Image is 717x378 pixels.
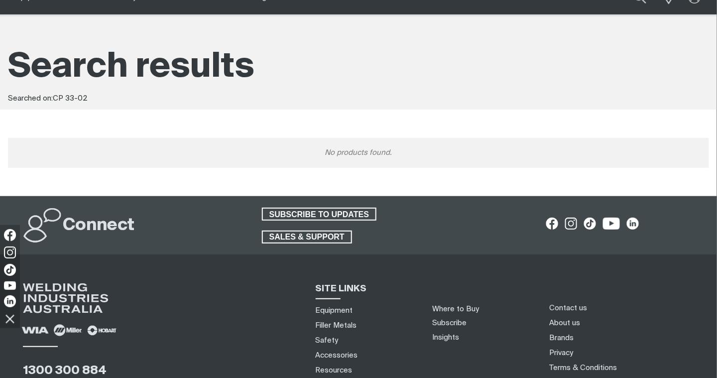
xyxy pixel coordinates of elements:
[263,208,375,221] span: SUBSCRIBE TO UPDATES
[433,319,467,327] a: Subscribe
[316,335,339,346] a: Safety
[550,348,574,358] a: Privacy
[550,333,574,343] a: Brands
[316,365,353,376] a: Resources
[433,305,479,313] a: Where to Buy
[8,45,709,90] h1: Search results
[4,295,16,307] img: LinkedIn
[316,305,353,316] a: Equipment
[8,138,709,168] div: No products found.
[1,310,18,327] img: hide socials
[550,303,588,313] a: Contact us
[23,365,107,377] a: 1300 300 884
[262,208,376,221] a: SUBSCRIBE TO UPDATES
[316,284,367,293] span: SITE LINKS
[263,231,351,244] span: SALES & SUPPORT
[433,334,460,341] a: Insights
[550,363,617,373] a: Terms & Conditions
[8,93,709,105] div: Searched on:
[316,320,357,331] a: Filler Metals
[312,303,420,378] nav: Sitemap
[316,350,358,361] a: Accessories
[4,281,16,290] img: YouTube
[4,264,16,276] img: TikTok
[4,229,16,241] img: Facebook
[4,247,16,258] img: Instagram
[262,231,352,244] a: SALES & SUPPORT
[53,95,88,102] span: CP 33-02
[550,318,581,328] a: About us
[63,215,134,237] h2: Connect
